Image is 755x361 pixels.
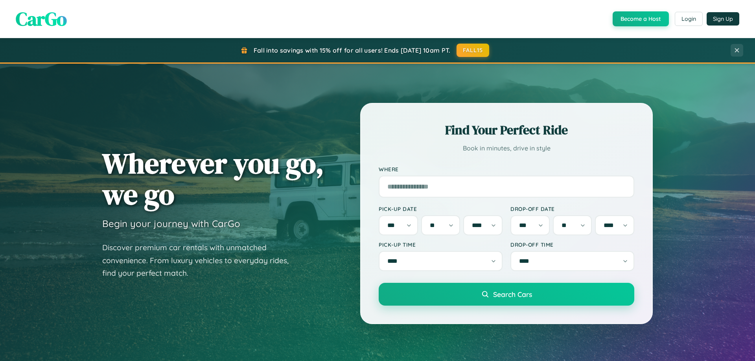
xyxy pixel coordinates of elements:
button: Search Cars [379,283,634,306]
h1: Wherever you go, we go [102,148,324,210]
label: Pick-up Time [379,241,503,248]
h3: Begin your journey with CarGo [102,218,240,229]
span: CarGo [16,6,67,32]
span: Fall into savings with 15% off for all users! Ends [DATE] 10am PT. [254,46,451,54]
button: Sign Up [707,12,739,26]
p: Discover premium car rentals with unmatched convenience. From luxury vehicles to everyday rides, ... [102,241,299,280]
h2: Find Your Perfect Ride [379,121,634,139]
label: Drop-off Date [510,205,634,212]
label: Drop-off Time [510,241,634,248]
button: Login [675,12,703,26]
span: Search Cars [493,290,532,299]
label: Pick-up Date [379,205,503,212]
p: Book in minutes, drive in style [379,143,634,154]
label: Where [379,166,634,172]
button: Become a Host [613,11,669,26]
button: FALL15 [457,44,490,57]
